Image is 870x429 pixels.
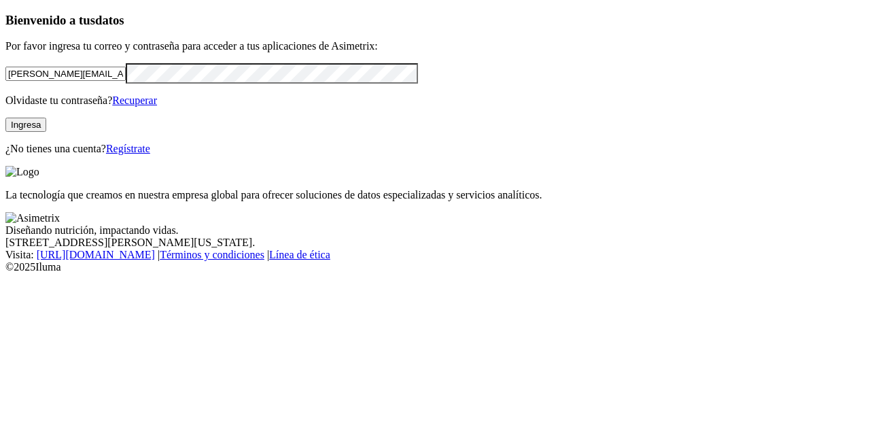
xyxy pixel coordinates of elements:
[5,67,126,81] input: Tu correo
[106,143,150,154] a: Regístrate
[5,189,865,201] p: La tecnología que creamos en nuestra empresa global para ofrecer soluciones de datos especializad...
[5,40,865,52] p: Por favor ingresa tu correo y contraseña para acceder a tus aplicaciones de Asimetrix:
[5,95,865,107] p: Olvidaste tu contraseña?
[95,13,124,27] span: datos
[5,13,865,28] h3: Bienvenido a tus
[37,249,155,260] a: [URL][DOMAIN_NAME]
[5,261,865,273] div: © 2025 Iluma
[5,249,865,261] div: Visita : | |
[5,212,60,224] img: Asimetrix
[160,249,264,260] a: Términos y condiciones
[5,237,865,249] div: [STREET_ADDRESS][PERSON_NAME][US_STATE].
[5,224,865,237] div: Diseñando nutrición, impactando vidas.
[5,143,865,155] p: ¿No tienes una cuenta?
[5,166,39,178] img: Logo
[112,95,157,106] a: Recuperar
[269,249,330,260] a: Línea de ética
[5,118,46,132] button: Ingresa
